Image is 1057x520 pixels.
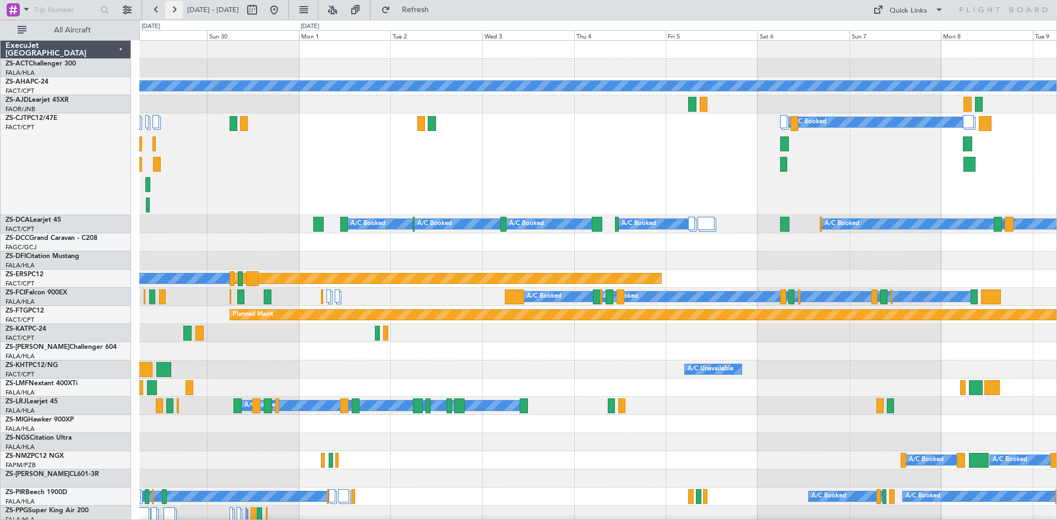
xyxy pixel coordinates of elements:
div: A/C Booked [792,114,826,130]
span: All Aircraft [29,26,116,34]
div: A/C Booked [527,288,562,305]
div: A/C Unavailable [688,361,733,377]
a: ZS-[PERSON_NAME]Challenger 604 [6,344,117,351]
span: ZS-ERS [6,271,28,278]
span: ZS-LMF [6,380,29,387]
div: Wed 3 [482,30,574,40]
div: A/C Booked [417,216,452,232]
a: ZS-CJTPC12/47E [6,115,57,122]
div: A/C Booked [351,216,385,232]
span: ZS-PPG [6,507,28,514]
a: FACT/CPT [6,334,34,342]
div: [DATE] [301,22,319,31]
div: [DATE] [141,22,160,31]
a: ZS-FCIFalcon 900EX [6,289,67,296]
a: FACT/CPT [6,123,34,132]
div: Mon 1 [299,30,391,40]
span: ZS-[PERSON_NAME] [6,471,69,478]
div: Thu 4 [574,30,666,40]
div: A/C Booked [811,488,846,505]
a: ZS-AJDLearjet 45XR [6,97,69,103]
span: ZS-LRJ [6,398,26,405]
span: ZS-NMZ [6,453,31,459]
a: FAOR/JNB [6,105,35,113]
div: A/C Booked [909,452,944,468]
button: Quick Links [868,1,949,19]
span: ZS-DCC [6,235,29,242]
div: Sun 30 [207,30,299,40]
a: ZS-ERSPC12 [6,271,43,278]
a: ZS-AHAPC-24 [6,79,48,85]
span: ZS-FTG [6,308,28,314]
a: FACT/CPT [6,225,34,233]
div: Planned Maint [233,306,273,323]
span: ZS-KAT [6,326,28,332]
span: Refresh [393,6,439,14]
a: FALA/HLA [6,388,35,397]
a: ZS-NMZPC12 NGX [6,453,64,459]
div: A/C Booked [825,216,859,232]
a: FACT/CPT [6,316,34,324]
div: Sat 6 [758,30,849,40]
a: ZS-PPGSuper King Air 200 [6,507,89,514]
a: ZS-NGSCitation Ultra [6,435,72,441]
div: Fri 5 [666,30,758,40]
a: FALA/HLA [6,497,35,506]
a: ZS-KHTPC12/NG [6,362,58,369]
div: Mon 8 [941,30,1033,40]
div: Sun 7 [849,30,941,40]
div: A/C Booked [622,216,656,232]
div: Sat 29 [115,30,207,40]
div: Quick Links [890,6,927,17]
a: ZS-ACTChallenger 300 [6,61,76,67]
span: ZS-FCI [6,289,25,296]
a: FALA/HLA [6,352,35,360]
button: Refresh [376,1,442,19]
a: ZS-KATPC-24 [6,326,46,332]
div: Tue 2 [390,30,482,40]
a: FALA/HLA [6,407,35,415]
span: ZS-KHT [6,362,29,369]
a: FAPM/PZB [6,461,36,469]
div: A/C Booked [509,216,544,232]
a: FALA/HLA [6,261,35,270]
a: FALA/HLA [6,69,35,77]
a: ZS-DCALearjet 45 [6,217,61,223]
span: [DATE] - [DATE] [187,5,239,15]
span: ZS-[PERSON_NAME] [6,344,69,351]
span: ZS-CJT [6,115,27,122]
a: ZS-LMFNextant 400XTi [6,380,78,387]
span: ZS-AHA [6,79,30,85]
span: ZS-NGS [6,435,30,441]
a: ZS-LRJLearjet 45 [6,398,58,405]
div: A/C Booked [244,397,279,414]
a: ZS-[PERSON_NAME]CL601-3R [6,471,99,478]
a: FACT/CPT [6,87,34,95]
div: A/C Booked [993,452,1027,468]
span: ZS-PIR [6,489,25,496]
a: FACT/CPT [6,370,34,379]
span: ZS-MIG [6,417,28,423]
button: All Aircraft [12,21,119,39]
div: A/C Booked [906,488,940,505]
a: FAGC/GCJ [6,243,36,251]
span: ZS-ACT [6,61,29,67]
input: Trip Number [34,2,97,18]
a: ZS-MIGHawker 900XP [6,417,74,423]
a: FACT/CPT [6,280,34,288]
span: ZS-AJD [6,97,29,103]
a: FALA/HLA [6,425,35,433]
span: ZS-DFI [6,253,26,260]
span: ZS-DCA [6,217,30,223]
div: A/C Booked [603,288,638,305]
a: FALA/HLA [6,298,35,306]
a: FALA/HLA [6,443,35,451]
a: ZS-DFICitation Mustang [6,253,79,260]
a: ZS-DCCGrand Caravan - C208 [6,235,97,242]
a: ZS-FTGPC12 [6,308,44,314]
a: ZS-PIRBeech 1900D [6,489,67,496]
